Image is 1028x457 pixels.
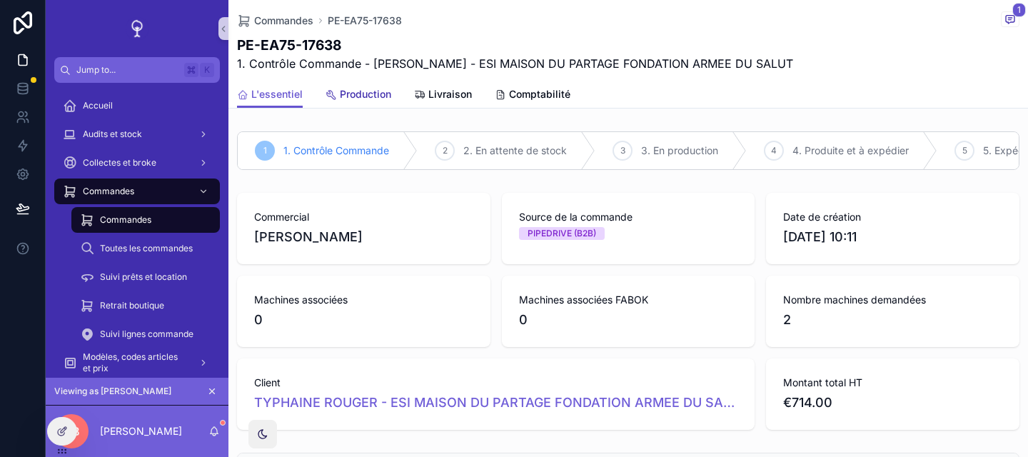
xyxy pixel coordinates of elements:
span: Source de la commande [519,210,738,224]
span: K [201,64,213,76]
span: 5 [962,145,967,156]
span: Client [254,376,737,390]
a: Retrait boutique [71,293,220,318]
span: 1 [1012,3,1026,17]
span: Commandes [100,214,151,226]
a: Commandes [54,179,220,204]
span: Retrait boutique [100,300,164,311]
span: 1. Contrôle Commande [283,144,389,158]
span: [PERSON_NAME] [254,227,363,247]
span: 2. En attente de stock [463,144,567,158]
span: Jump to... [76,64,178,76]
a: Comptabilité [495,81,570,110]
span: [DATE] 10:11 [783,227,1002,247]
span: 2 [443,145,448,156]
span: Commandes [83,186,134,197]
a: Toutes les commandes [71,236,220,261]
span: 2 [783,310,1002,330]
span: Collectes et broke [83,157,156,169]
button: Jump to...K [54,57,220,83]
a: Accueil [54,93,220,119]
span: Comptabilité [509,87,570,101]
span: 1. Contrôle Commande - [PERSON_NAME] - ESI MAISON DU PARTAGE FONDATION ARMEE DU SALUT [237,55,793,72]
span: Accueil [83,100,113,111]
a: Production [326,81,391,110]
a: PE-EA75-17638 [328,14,402,28]
a: Collectes et broke [54,150,220,176]
span: 4. Produite et à expédier [792,144,909,158]
span: 0 [519,310,738,330]
span: Commandes [254,14,313,28]
span: Machines associées FABOK [519,293,738,307]
button: 1 [1001,11,1019,29]
p: [PERSON_NAME] [100,424,182,438]
span: Montant total HT [783,376,1002,390]
span: Date de création [783,210,1002,224]
a: Modèles, codes articles et prix [54,350,220,376]
span: Livraison [428,87,472,101]
span: L'essentiel [251,87,303,101]
h1: PE-EA75-17638 [237,35,793,55]
div: scrollable content [46,83,228,378]
a: Commandes [237,14,313,28]
a: Audits et stock [54,121,220,147]
span: 4 [771,145,777,156]
span: 3. En production [641,144,718,158]
a: Suivi lignes commande [71,321,220,347]
span: Nombre machines demandées [783,293,1002,307]
span: Toutes les commandes [100,243,193,254]
img: App logo [126,17,148,40]
span: Suivi lignes commande [100,328,193,340]
a: Suivi prêts et location [71,264,220,290]
span: Modèles, codes articles et prix [83,351,187,374]
div: PIPEDRIVE (B2B) [528,227,596,240]
span: €714.00 [783,393,1002,413]
span: Machines associées [254,293,473,307]
span: Production [340,87,391,101]
a: L'essentiel [237,81,303,109]
a: Commandes [71,207,220,233]
span: Suivi prêts et location [100,271,187,283]
span: 3 [620,145,625,156]
span: Audits et stock [83,129,142,140]
span: Commercial [254,210,473,224]
a: Livraison [414,81,472,110]
a: TYPHAINE ROUGER - ESI MAISON DU PARTAGE FONDATION ARMEE DU SALUT [254,393,737,413]
span: 1 [263,145,267,156]
span: Viewing as [PERSON_NAME] [54,386,171,397]
span: 0 [254,310,473,330]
